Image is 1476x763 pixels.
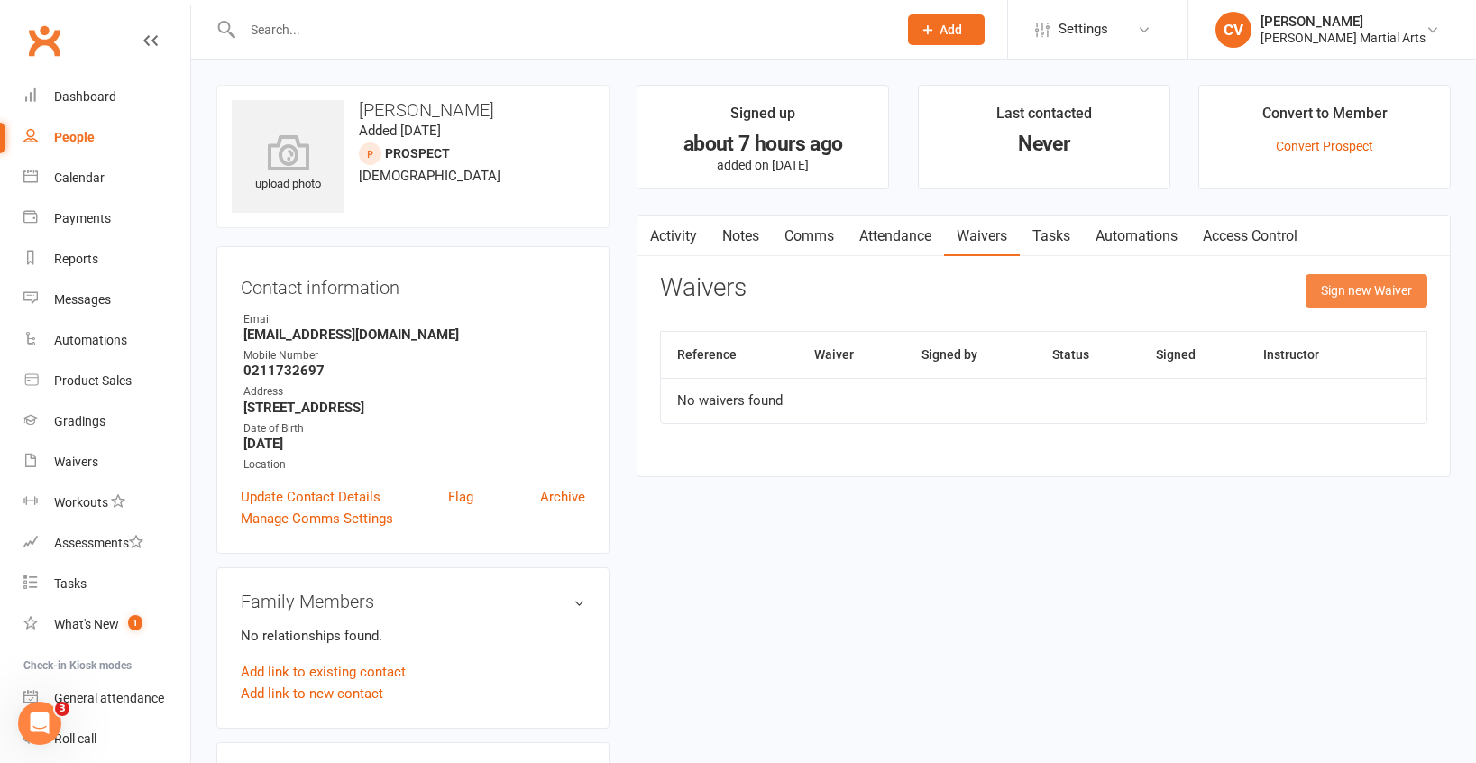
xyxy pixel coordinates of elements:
[908,14,985,45] button: Add
[241,508,393,529] a: Manage Comms Settings
[54,252,98,266] div: Reports
[1262,102,1388,134] div: Convert to Member
[243,456,585,473] div: Location
[905,332,1037,378] th: Signed by
[710,216,772,257] a: Notes
[1059,9,1108,50] span: Settings
[54,691,164,705] div: General attendance
[654,158,872,172] p: added on [DATE]
[54,495,108,510] div: Workouts
[540,486,585,508] a: Archive
[1083,216,1190,257] a: Automations
[54,731,96,746] div: Roll call
[1247,332,1379,378] th: Instructor
[54,455,98,469] div: Waivers
[54,333,127,347] div: Automations
[54,211,111,225] div: Payments
[654,134,872,153] div: about 7 hours ago
[730,102,795,134] div: Signed up
[448,486,473,508] a: Flag
[243,400,585,416] strong: [STREET_ADDRESS]
[944,216,1020,257] a: Waivers
[23,678,190,719] a: General attendance kiosk mode
[232,134,344,194] div: upload photo
[241,683,383,704] a: Add link to new contact
[241,486,380,508] a: Update Contact Details
[54,414,105,428] div: Gradings
[1036,332,1139,378] th: Status
[54,170,105,185] div: Calendar
[23,280,190,320] a: Messages
[23,401,190,442] a: Gradings
[1215,12,1251,48] div: CV
[1140,332,1247,378] th: Signed
[661,378,1426,423] td: No waivers found
[55,702,69,716] span: 3
[1190,216,1310,257] a: Access Control
[23,523,190,564] a: Assessments
[243,326,585,343] strong: [EMAIL_ADDRESS][DOMAIN_NAME]
[128,615,142,630] span: 1
[23,77,190,117] a: Dashboard
[23,719,190,759] a: Roll call
[54,373,132,388] div: Product Sales
[940,23,962,37] span: Add
[243,436,585,452] strong: [DATE]
[385,146,450,161] snap: prospect
[54,130,95,144] div: People
[1261,30,1426,46] div: [PERSON_NAME] Martial Arts
[243,383,585,400] div: Address
[661,332,798,378] th: Reference
[243,420,585,437] div: Date of Birth
[54,536,143,550] div: Assessments
[935,134,1153,153] div: Never
[232,100,594,120] h3: [PERSON_NAME]
[237,17,885,42] input: Search...
[996,102,1092,134] div: Last contacted
[22,18,67,63] a: Clubworx
[23,483,190,523] a: Workouts
[1020,216,1083,257] a: Tasks
[23,158,190,198] a: Calendar
[23,239,190,280] a: Reports
[359,123,441,139] time: Added [DATE]
[23,361,190,401] a: Product Sales
[1306,274,1427,307] button: Sign new Waiver
[637,216,710,257] a: Activity
[772,216,847,257] a: Comms
[1276,139,1373,153] a: Convert Prospect
[241,625,585,647] p: No relationships found.
[847,216,944,257] a: Attendance
[241,271,585,298] h3: Contact information
[23,320,190,361] a: Automations
[243,347,585,364] div: Mobile Number
[23,604,190,645] a: What's New1
[1261,14,1426,30] div: [PERSON_NAME]
[54,292,111,307] div: Messages
[243,363,585,379] strong: 0211732697
[23,564,190,604] a: Tasks
[243,311,585,328] div: Email
[660,274,747,302] h3: Waivers
[54,576,87,591] div: Tasks
[54,617,119,631] div: What's New
[798,332,905,378] th: Waiver
[241,592,585,611] h3: Family Members
[18,702,61,745] iframe: Intercom live chat
[54,89,116,104] div: Dashboard
[23,442,190,483] a: Waivers
[23,198,190,239] a: Payments
[359,168,500,184] span: [DEMOGRAPHIC_DATA]
[23,117,190,158] a: People
[241,661,406,683] a: Add link to existing contact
